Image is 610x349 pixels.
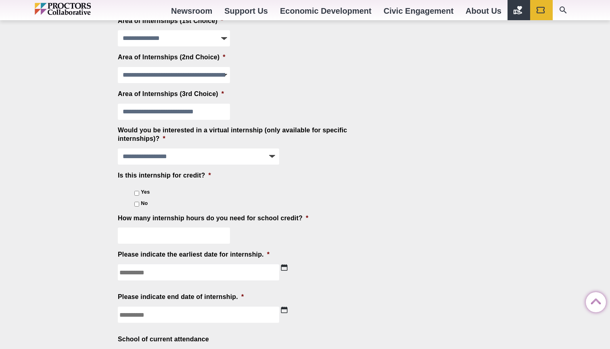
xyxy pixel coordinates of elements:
[118,171,211,180] label: Is this internship for credit?
[35,3,125,15] img: Proctors logo
[118,293,244,301] label: Please indicate end date of internship.
[141,200,148,207] label: No
[118,126,349,143] label: Would you be interested in a virtual internship (only available for specific internships)?
[118,214,308,223] label: How many internship hours do you need for school credit?
[118,17,223,25] label: Area of Internships (1st Choice)
[118,251,269,259] label: Please indicate the earliest date for internship.
[281,307,288,313] img: Select date
[586,293,602,309] a: Back to Top
[118,90,224,98] label: Area of Internships (3rd Choice)
[141,188,150,196] label: Yes
[118,53,226,62] label: Area of Internships (2nd Choice)
[118,335,209,344] label: School of current attendance
[281,264,288,271] img: Select date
